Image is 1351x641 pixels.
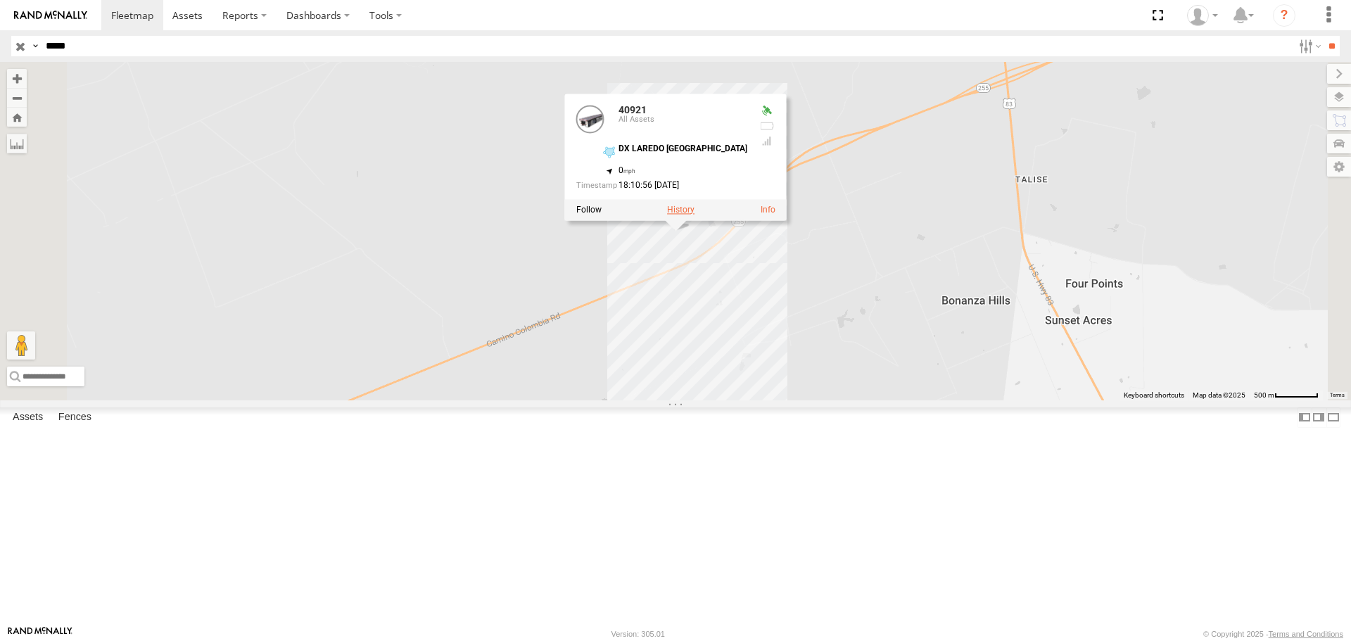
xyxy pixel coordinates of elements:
div: Date/time of location update [576,182,747,191]
label: Assets [6,408,50,428]
button: Keyboard shortcuts [1124,391,1184,400]
a: View Asset Details [576,106,604,134]
div: Caseta Laredo TX [1182,5,1223,26]
button: Zoom in [7,69,27,88]
button: Map Scale: 500 m per 59 pixels [1250,391,1323,400]
img: rand-logo.svg [14,11,87,20]
span: Map data ©2025 [1193,391,1245,399]
label: Search Filter Options [1293,36,1324,56]
div: © Copyright 2025 - [1203,630,1343,638]
label: Search Query [30,36,41,56]
button: Zoom Home [7,108,27,127]
div: No battery health information received from this device. [759,121,775,132]
label: Map Settings [1327,157,1351,177]
button: Zoom out [7,88,27,108]
a: Terms [1330,392,1345,398]
label: Fences [51,408,99,428]
i: ? [1273,4,1295,27]
div: Version: 305.01 [611,630,665,638]
span: 500 m [1254,391,1274,399]
a: Visit our Website [8,627,72,641]
label: Realtime tracking of Asset [576,205,602,215]
a: Terms and Conditions [1269,630,1343,638]
span: 0 [619,166,636,176]
label: Dock Summary Table to the Left [1298,407,1312,428]
label: View Asset History [667,205,694,215]
label: Dock Summary Table to the Right [1312,407,1326,428]
label: Hide Summary Table [1326,407,1340,428]
div: DX LAREDO [GEOGRAPHIC_DATA] [619,145,747,154]
a: 40921 [619,105,647,116]
a: View Asset Details [761,205,775,215]
div: Last Event GSM Signal Strength [759,136,775,147]
button: Drag Pegman onto the map to open Street View [7,331,35,360]
div: All Assets [619,116,747,125]
div: Valid GPS Fix [759,106,775,117]
label: Measure [7,134,27,153]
